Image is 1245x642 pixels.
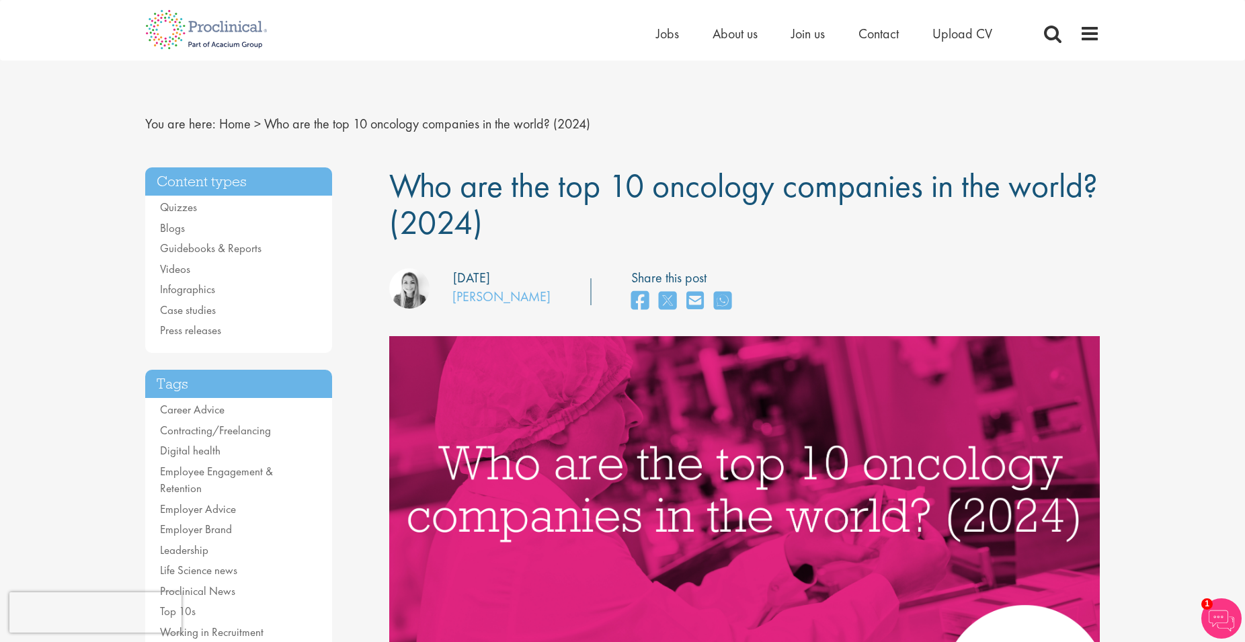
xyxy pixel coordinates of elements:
a: Contracting/Freelancing [160,423,271,438]
a: Proclinical News [160,584,235,598]
a: Working in Recruitment [160,625,264,639]
a: share on whats app [714,287,731,316]
div: [DATE] [453,268,490,288]
a: Life Science news [160,563,237,577]
a: Jobs [656,25,679,42]
img: Hannah Burke [389,268,430,309]
a: Guidebooks & Reports [160,241,262,255]
a: Blogs [160,220,185,235]
a: Employer Brand [160,522,232,536]
label: Share this post [631,268,738,288]
a: share on facebook [631,287,649,316]
a: Career Advice [160,402,225,417]
h3: Tags [145,370,332,399]
span: Who are the top 10 oncology companies in the world? (2024) [264,115,590,132]
h3: Content types [145,167,332,196]
a: Leadership [160,543,208,557]
a: Join us [791,25,825,42]
a: Digital health [160,443,220,458]
a: Press releases [160,323,221,337]
img: Chatbot [1201,598,1242,639]
a: Videos [160,262,190,276]
a: Employee Engagement & Retention [160,464,273,496]
a: Upload CV [932,25,992,42]
a: Quizzes [160,200,197,214]
a: About us [713,25,758,42]
a: [PERSON_NAME] [452,288,551,305]
a: Employer Advice [160,501,236,516]
a: Contact [858,25,899,42]
a: share on twitter [659,287,676,316]
a: share on email [686,287,704,316]
iframe: reCAPTCHA [9,592,182,633]
span: Who are the top 10 oncology companies in the world? (2024) [389,164,1098,244]
a: Case studies [160,303,216,317]
span: You are here: [145,115,216,132]
a: Infographics [160,282,215,296]
span: 1 [1201,598,1213,610]
a: breadcrumb link [219,115,251,132]
span: > [254,115,261,132]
